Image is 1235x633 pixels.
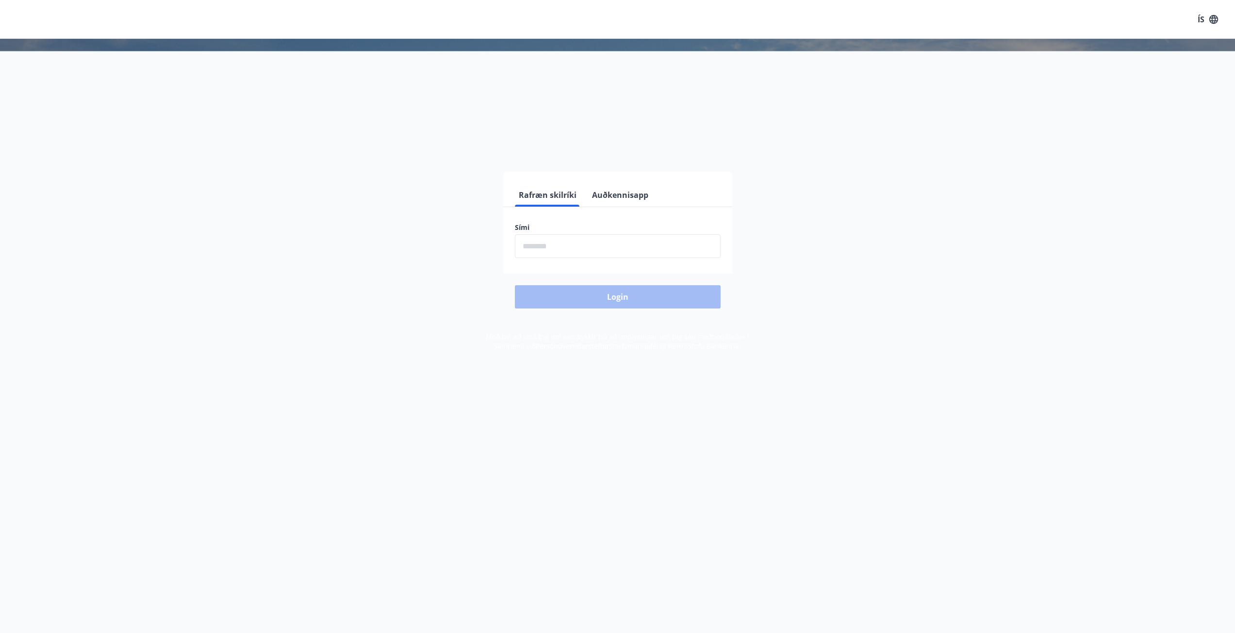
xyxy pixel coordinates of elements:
[588,183,652,207] button: Auðkennisapp
[465,140,770,152] span: Vinsamlegast skráðu þig inn með rafrænum skilríkjum eða Auðkennisappi.
[1192,11,1223,28] button: ÍS
[536,341,609,351] a: Persónuverndarstefna
[515,223,721,232] label: Sími
[486,332,749,351] span: Með því að skrá þig inn samþykkir þú að upplýsingar um þig séu meðhöndlaðar í samræmi við Starfsm...
[280,58,955,132] h1: Félagavefur, Starfsmannafélag Reiknistofu Bankanna
[515,183,580,207] button: Rafræn skilríki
